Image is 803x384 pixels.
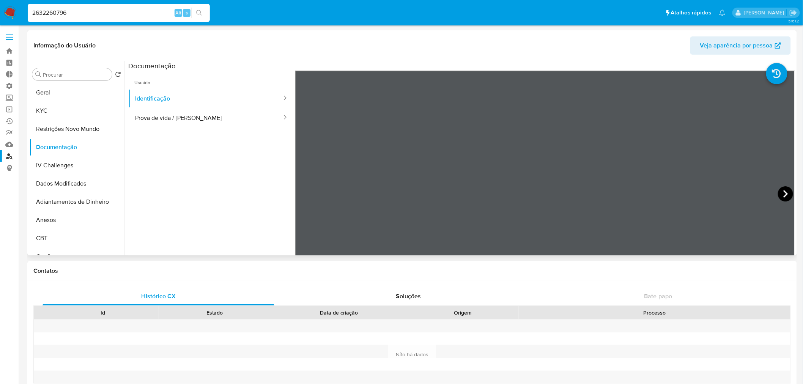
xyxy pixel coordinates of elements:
button: IV Challenges [29,156,124,175]
div: Estado [164,309,265,316]
button: Documentação [29,138,124,156]
span: Alt [175,9,181,16]
h1: Contatos [33,267,791,275]
span: s [186,9,188,16]
button: KYC [29,102,124,120]
span: Atalhos rápidos [671,9,712,17]
button: Retornar ao pedido padrão [115,71,121,80]
div: Data de criação [276,309,402,316]
button: Adiantamentos de Dinheiro [29,193,124,211]
div: Processo [524,309,785,316]
button: Anexos [29,211,124,229]
span: Histórico CX [141,292,176,301]
button: Cartões [29,247,124,266]
button: Geral [29,83,124,102]
button: Dados Modificados [29,175,124,193]
a: Notificações [719,9,726,16]
button: Procurar [35,71,41,77]
button: Veja aparência por pessoa [690,36,791,55]
span: Veja aparência por pessoa [700,36,773,55]
input: Pesquise usuários ou casos... [28,8,210,18]
a: Sair [789,9,797,17]
div: Id [52,309,153,316]
span: Soluções [396,292,421,301]
input: Procurar [43,71,109,78]
p: sabrina.lima@mercadopago.com.br [744,9,787,16]
button: Restrições Novo Mundo [29,120,124,138]
span: Bate-papo [644,292,672,301]
h1: Informação do Usuário [33,42,96,49]
button: search-icon [191,8,207,18]
div: Origem [413,309,513,316]
button: CBT [29,229,124,247]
